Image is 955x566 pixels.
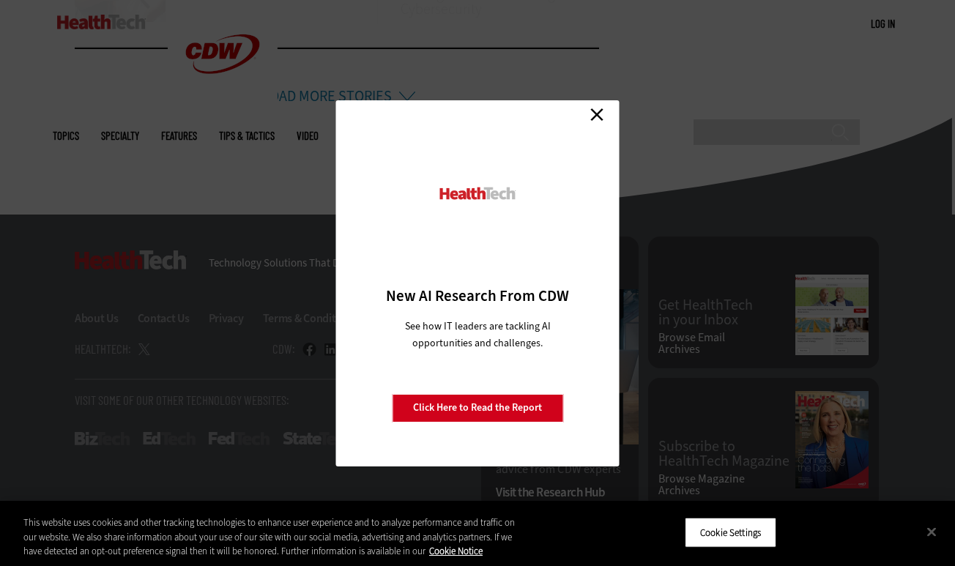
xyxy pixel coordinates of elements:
[586,104,608,126] a: Close
[429,545,483,557] a: More information about your privacy
[362,286,594,306] h3: New AI Research From CDW
[915,515,948,548] button: Close
[387,318,568,351] p: See how IT leaders are tackling AI opportunities and challenges.
[23,515,525,559] div: This website uses cookies and other tracking technologies to enhance user experience and to analy...
[685,517,776,548] button: Cookie Settings
[392,394,563,422] a: Click Here to Read the Report
[438,186,518,201] img: HealthTech_0.png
